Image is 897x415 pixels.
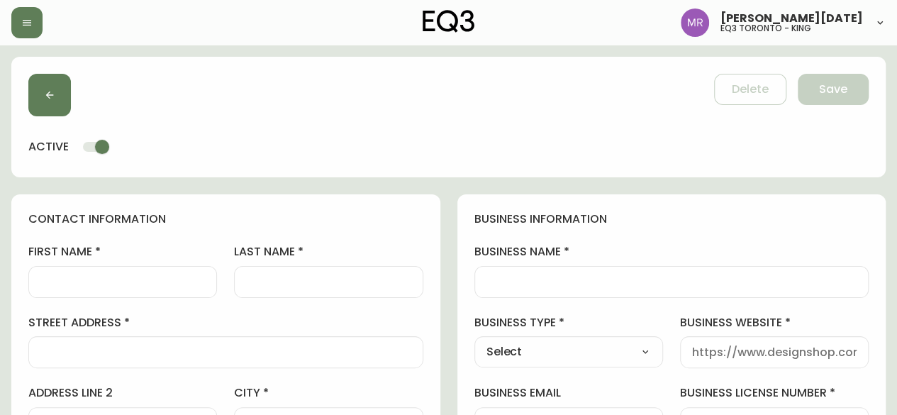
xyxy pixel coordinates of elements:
[423,10,475,33] img: logo
[474,211,869,227] h4: business information
[474,244,869,260] label: business name
[720,13,863,24] span: [PERSON_NAME][DATE]
[234,244,423,260] label: last name
[28,244,217,260] label: first name
[474,315,663,331] label: business type
[234,385,423,401] label: city
[681,9,709,37] img: 433a7fc21d7050a523c0a08e44de74d9
[680,315,869,331] label: business website
[680,385,869,401] label: business license number
[692,345,857,359] input: https://www.designshop.com
[28,211,423,227] h4: contact information
[28,315,423,331] label: street address
[28,139,69,155] h4: active
[474,385,663,401] label: business email
[28,385,217,401] label: address line 2
[720,24,811,33] h5: eq3 toronto - king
